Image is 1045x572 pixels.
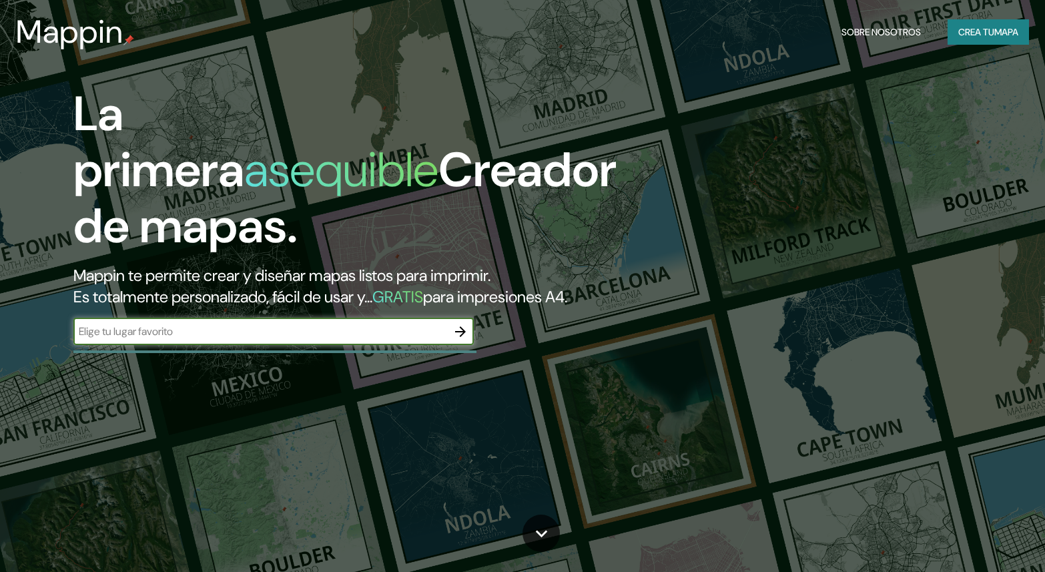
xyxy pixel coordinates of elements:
[423,286,567,307] font: para impresiones A4.
[123,35,134,45] img: pin de mapeo
[73,324,447,339] input: Elige tu lugar favorito
[836,19,926,45] button: Sobre nosotros
[73,83,244,201] font: La primera
[73,139,617,257] font: Creador de mapas.
[16,11,123,53] font: Mappin
[73,286,372,307] font: Es totalmente personalizado, fácil de usar y...
[73,265,490,286] font: Mappin te permite crear y diseñar mapas listos para imprimir.
[841,26,921,38] font: Sobre nosotros
[244,139,438,201] font: asequible
[948,19,1029,45] button: Crea tumapa
[372,286,423,307] font: GRATIS
[994,26,1018,38] font: mapa
[958,26,994,38] font: Crea tu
